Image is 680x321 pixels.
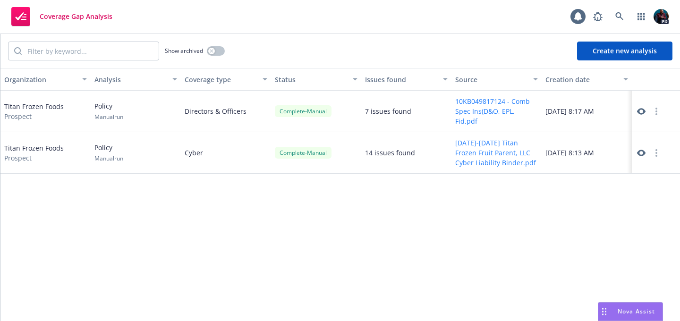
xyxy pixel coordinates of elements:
a: Coverage Gap Analysis [8,3,116,30]
button: Create new analysis [577,42,672,60]
a: Report a Bug [588,7,607,26]
div: 14 issues found [365,148,415,158]
div: Source [455,75,527,84]
button: Coverage type [181,68,271,91]
a: Switch app [632,7,651,26]
a: Search [610,7,629,26]
div: Directors & Officers [181,91,271,132]
div: [DATE] 8:13 AM [542,132,632,174]
div: Coverage type [185,75,257,84]
div: Analysis [94,75,167,84]
button: Nova Assist [598,302,663,321]
div: [DATE] 8:17 AM [542,91,632,132]
div: Complete - Manual [275,105,331,117]
img: photo [654,9,669,24]
span: Coverage Gap Analysis [40,13,112,20]
div: Status [275,75,347,84]
span: Prospect [4,111,64,121]
input: Filter by keyword... [22,42,159,60]
div: Organization [4,75,76,84]
button: Organization [0,68,91,91]
div: Drag to move [598,303,610,321]
div: Policy [94,101,123,121]
div: Policy [94,143,123,162]
div: Cyber [181,132,271,174]
svg: Search [14,47,22,55]
button: Creation date [542,68,632,91]
span: Prospect [4,153,64,163]
button: Issues found [361,68,451,91]
span: Manual run [94,154,123,162]
span: Show archived [165,47,203,55]
button: Analysis [91,68,181,91]
div: Titan Frozen Foods [4,101,64,121]
div: Complete - Manual [275,147,331,159]
span: Nova Assist [618,307,655,315]
div: 7 issues found [365,106,411,116]
div: Issues found [365,75,437,84]
button: Status [271,68,361,91]
button: [DATE]-[DATE] Titan Frozen Fruit Parent, LLC Cyber Liability Binder.pdf [455,138,538,168]
button: Source [451,68,542,91]
div: Creation date [545,75,618,84]
div: Titan Frozen Foods [4,143,64,163]
span: Manual run [94,113,123,121]
button: 10KB049817124 - Comb Spec Ins(D&O, EPL, Fid.pdf [455,96,538,126]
